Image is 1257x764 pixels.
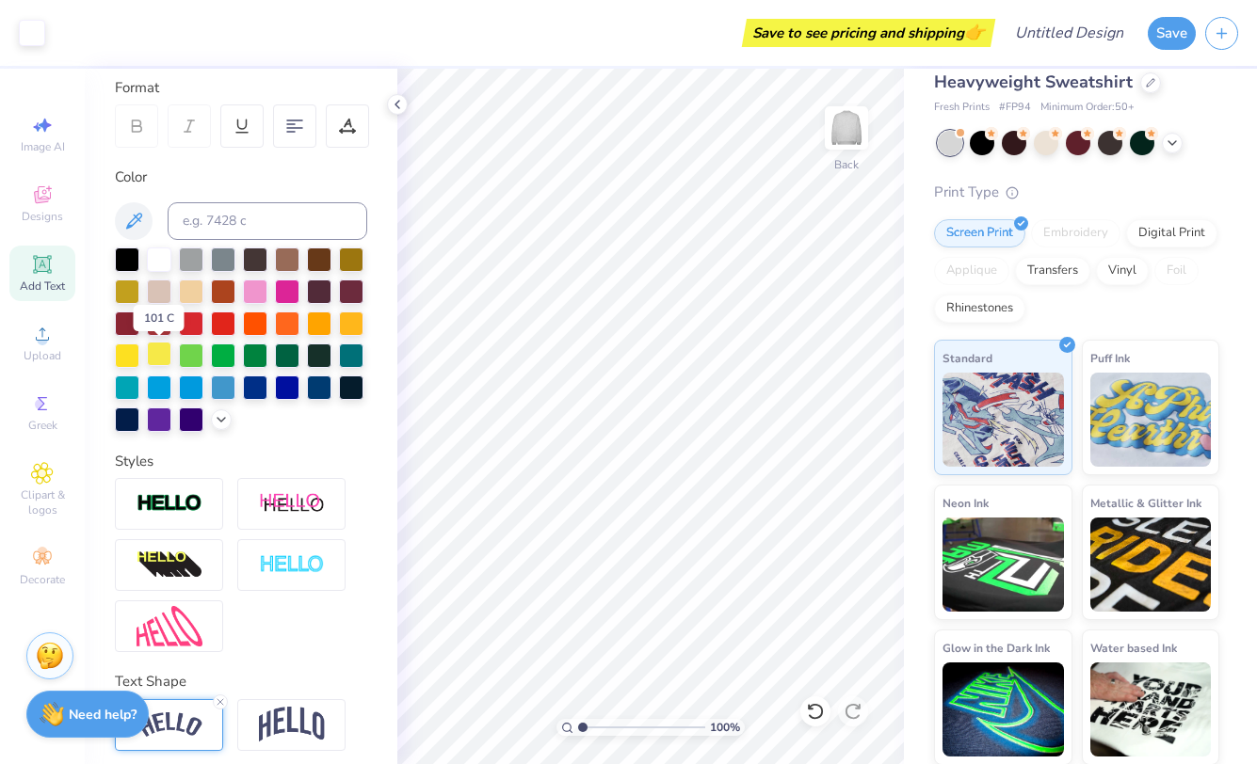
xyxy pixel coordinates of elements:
span: Designs [22,209,63,224]
div: Applique [934,257,1009,285]
span: 👉 [964,21,985,43]
span: Image AI [21,139,65,154]
div: Screen Print [934,219,1025,247]
div: 101 C [134,305,185,331]
img: Standard [943,373,1064,467]
span: Greek [28,418,57,433]
span: Glow in the Dark Ink [943,638,1050,658]
strong: Need help? [69,706,137,724]
div: Vinyl [1096,257,1149,285]
img: Free Distort [137,606,202,646]
img: Back [828,109,865,147]
img: Stroke [137,493,202,515]
span: 100 % [710,719,740,736]
span: # FP94 [999,100,1031,116]
div: Text Shape [115,671,367,692]
span: Clipart & logos [9,487,75,517]
div: Back [834,156,859,173]
div: Save to see pricing and shipping [747,19,991,47]
div: Format [115,77,369,99]
div: Embroidery [1031,219,1120,247]
div: Styles [115,451,367,472]
span: Fresh Prints [934,100,990,116]
img: Arch [259,707,325,742]
img: Puff Ink [1090,373,1212,467]
span: Standard [943,348,992,368]
img: Glow in the Dark Ink [943,662,1064,756]
span: Minimum Order: 50 + [1040,100,1135,116]
img: Metallic & Glitter Ink [1090,517,1212,612]
span: Water based Ink [1090,638,1177,658]
div: Print Type [934,182,1219,203]
span: Upload [24,348,61,363]
img: Water based Ink [1090,662,1212,756]
span: Neon Ink [943,493,989,513]
input: e.g. 7428 c [168,202,367,240]
img: Arc [137,712,202,738]
div: Foil [1154,257,1199,285]
img: 3d Illusion [137,550,202,581]
img: Neon Ink [943,517,1064,612]
span: Metallic & Glitter Ink [1090,493,1201,513]
div: Color [115,167,367,188]
span: Puff Ink [1090,348,1130,368]
div: Rhinestones [934,294,1025,323]
button: Save [1148,17,1196,50]
span: Decorate [20,572,65,587]
input: Untitled Design [1000,14,1138,52]
div: Transfers [1015,257,1090,285]
img: Shadow [259,492,325,516]
div: Digital Print [1126,219,1217,247]
img: Negative Space [259,554,325,576]
span: Add Text [20,279,65,294]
